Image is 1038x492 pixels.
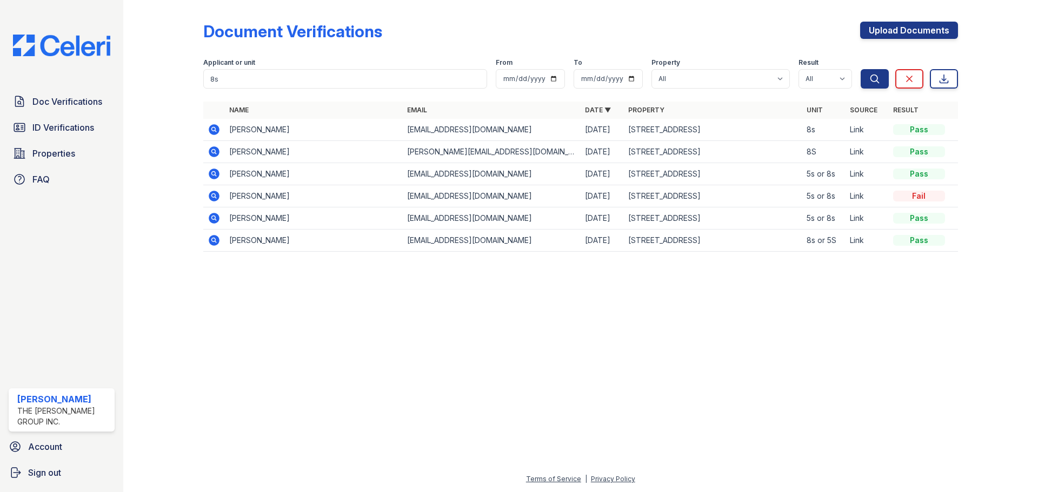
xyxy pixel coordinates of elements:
label: To [574,58,582,67]
div: The [PERSON_NAME] Group Inc. [17,406,110,427]
td: 8s [802,119,846,141]
td: 5s or 8s [802,185,846,207]
a: Account [4,436,119,457]
td: [DATE] [581,119,624,141]
td: 5s or 8s [802,163,846,185]
td: [DATE] [581,230,624,252]
a: Property [628,106,664,114]
span: Properties [32,147,75,160]
a: Unit [807,106,823,114]
label: Result [799,58,819,67]
td: [PERSON_NAME] [225,185,403,207]
a: ID Verifications [9,117,115,138]
span: ID Verifications [32,121,94,134]
a: Sign out [4,462,119,483]
td: [PERSON_NAME][EMAIL_ADDRESS][DOMAIN_NAME] [403,141,581,163]
div: | [585,475,587,483]
td: [DATE] [581,207,624,230]
td: Link [846,119,889,141]
td: 8s or 5S [802,230,846,252]
span: Doc Verifications [32,95,102,108]
a: Properties [9,143,115,164]
td: Link [846,141,889,163]
td: Link [846,185,889,207]
label: From [496,58,513,67]
td: [EMAIL_ADDRESS][DOMAIN_NAME] [403,207,581,230]
td: [DATE] [581,163,624,185]
td: 5s or 8s [802,207,846,230]
td: [PERSON_NAME] [225,163,403,185]
a: Name [229,106,249,114]
a: Date ▼ [585,106,611,114]
td: [DATE] [581,185,624,207]
a: Doc Verifications [9,91,115,112]
a: Email [407,106,427,114]
td: [EMAIL_ADDRESS][DOMAIN_NAME] [403,119,581,141]
td: [STREET_ADDRESS] [624,141,802,163]
td: Link [846,163,889,185]
div: [PERSON_NAME] [17,393,110,406]
label: Property [651,58,680,67]
a: Privacy Policy [591,475,635,483]
div: Pass [893,213,945,224]
div: Pass [893,235,945,246]
td: [EMAIL_ADDRESS][DOMAIN_NAME] [403,230,581,252]
span: Account [28,440,62,453]
td: 8S [802,141,846,163]
img: CE_Logo_Blue-a8612792a0a2168367f1c8372b55b34899dd931a85d93a1a3d3e32e68fde9ad4.png [4,35,119,56]
td: [STREET_ADDRESS] [624,185,802,207]
td: [STREET_ADDRESS] [624,163,802,185]
a: Terms of Service [526,475,581,483]
div: Pass [893,169,945,179]
span: FAQ [32,173,50,186]
td: [STREET_ADDRESS] [624,230,802,252]
td: [STREET_ADDRESS] [624,207,802,230]
div: Pass [893,124,945,135]
td: [PERSON_NAME] [225,119,403,141]
td: [STREET_ADDRESS] [624,119,802,141]
td: [PERSON_NAME] [225,230,403,252]
td: [EMAIL_ADDRESS][DOMAIN_NAME] [403,163,581,185]
td: [PERSON_NAME] [225,207,403,230]
div: Document Verifications [203,22,382,41]
td: Link [846,207,889,230]
div: Pass [893,146,945,157]
input: Search by name, email, or unit number [203,69,487,89]
a: FAQ [9,169,115,190]
a: Upload Documents [860,22,958,39]
td: [PERSON_NAME] [225,141,403,163]
td: [DATE] [581,141,624,163]
label: Applicant or unit [203,58,255,67]
a: Result [893,106,919,114]
div: Fail [893,191,945,201]
td: [EMAIL_ADDRESS][DOMAIN_NAME] [403,185,581,207]
td: Link [846,230,889,252]
span: Sign out [28,466,61,479]
a: Source [850,106,877,114]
